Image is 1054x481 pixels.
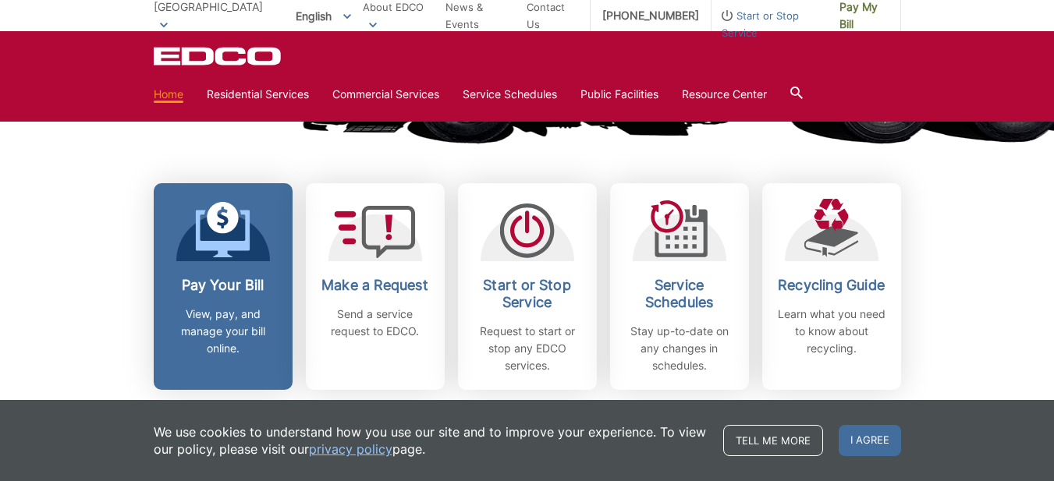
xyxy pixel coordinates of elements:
[165,306,281,357] p: View, pay, and manage your bill online.
[332,86,439,103] a: Commercial Services
[154,183,293,390] a: Pay Your Bill View, pay, and manage your bill online.
[762,183,901,390] a: Recycling Guide Learn what you need to know about recycling.
[165,277,281,294] h2: Pay Your Bill
[622,323,737,374] p: Stay up-to-date on any changes in schedules.
[682,86,767,103] a: Resource Center
[154,423,708,458] p: We use cookies to understand how you use our site and to improve your experience. To view our pol...
[774,277,889,294] h2: Recycling Guide
[154,47,283,65] a: EDCD logo. Return to the homepage.
[774,306,889,357] p: Learn what you need to know about recycling.
[318,277,433,294] h2: Make a Request
[309,440,392,458] a: privacy policy
[306,183,445,390] a: Make a Request Send a service request to EDCO.
[580,86,658,103] a: Public Facilities
[470,277,585,311] h2: Start or Stop Service
[207,86,309,103] a: Residential Services
[463,86,557,103] a: Service Schedules
[154,86,183,103] a: Home
[470,323,585,374] p: Request to start or stop any EDCO services.
[318,306,433,340] p: Send a service request to EDCO.
[723,425,823,456] a: Tell me more
[610,183,749,390] a: Service Schedules Stay up-to-date on any changes in schedules.
[284,3,363,29] span: English
[622,277,737,311] h2: Service Schedules
[839,425,901,456] span: I agree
